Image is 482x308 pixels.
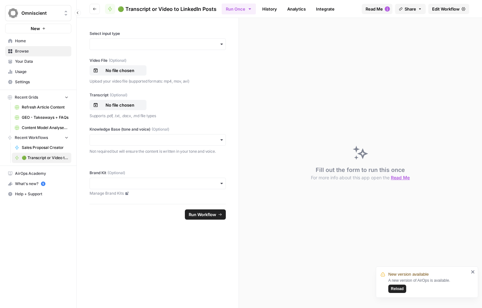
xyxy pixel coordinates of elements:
button: What's new? 5 [5,179,71,189]
a: History [258,4,281,14]
span: Edit Workflow [432,6,460,12]
span: (Optional) [152,126,169,132]
button: New [5,24,71,33]
button: Share [395,4,426,14]
a: Your Data [5,56,71,67]
a: Manage Brand Kits [90,190,226,196]
span: (Optional) [107,170,125,176]
button: Recent Grids [5,93,71,102]
label: Transcript [90,92,226,98]
label: Video File [90,58,226,63]
button: For more info about this app open the Read Me [311,174,410,181]
span: Home [15,38,68,44]
a: 5 [41,182,45,186]
span: Help + Support [15,191,68,197]
a: Sales Proposal Creator [12,142,71,153]
span: 🟢 Transcript or Video to LinkedIn Posts [22,155,68,161]
span: Recent Workflows [15,135,48,141]
a: Analytics [283,4,310,14]
button: Run Once [222,4,256,14]
span: Sales Proposal Creator [22,145,68,150]
span: 🟢 Transcript or Video to LinkedIn Posts [118,5,217,13]
p: Upload your video file (supported formats: mp4, mov, avi) [90,78,226,85]
label: Select input type [90,31,226,36]
span: GEO - Takeaways + FAQs [22,115,68,120]
button: No file chosen [90,65,146,76]
span: Read Me [366,6,383,12]
a: Settings [5,77,71,87]
button: Help + Support [5,189,71,199]
p: No file chosen [99,67,140,74]
span: Recent Grids [15,94,38,100]
a: Integrate [312,4,338,14]
div: What's new? [5,179,71,189]
span: New version available [388,271,429,278]
button: close [471,269,475,274]
a: Content Model Analyser + International [12,123,71,133]
span: (Optional) [109,58,126,63]
p: Supports .pdf, .txt, .docx, .md file types [90,113,226,119]
a: Home [5,36,71,46]
span: Omniscient [21,10,60,16]
a: Refresh Article Content [12,102,71,112]
span: Read Me [391,175,410,180]
p: No file chosen [99,102,140,108]
span: Reload [391,286,404,292]
span: Refresh Article Content [22,104,68,110]
span: Share [405,6,416,12]
a: AirOps Academy [5,168,71,179]
span: Your Data [15,59,68,64]
a: GEO - Takeaways + FAQs [12,112,71,123]
span: AirOps Academy [15,171,68,176]
span: Run Workflow [189,211,216,218]
label: Knowledge Base (tone and voice) [90,126,226,132]
span: (Optional) [110,92,127,98]
button: Run Workflow [185,209,226,220]
label: Brand Kit [90,170,226,176]
text: 5 [42,182,44,185]
a: Usage [5,67,71,77]
button: No file chosen [90,100,146,110]
button: Read Me [362,4,392,14]
span: Usage [15,69,68,75]
button: Reload [388,285,406,293]
p: Not required but will ensure the content is written in your tone and voice. [90,148,226,155]
div: A new version of AirOps is available. [388,278,469,293]
a: Browse [5,46,71,56]
button: Workspace: Omniscient [5,5,71,21]
a: Edit Workflow [428,4,469,14]
div: Fill out the form to run this once [311,166,410,181]
button: Recent Workflows [5,133,71,142]
a: 🟢 Transcript or Video to LinkedIn Posts [12,153,71,163]
span: Browse [15,48,68,54]
span: New [31,25,40,32]
span: Content Model Analyser + International [22,125,68,131]
img: Omniscient Logo [7,7,19,19]
a: 🟢 Transcript or Video to LinkedIn Posts [105,4,217,14]
span: Settings [15,79,68,85]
